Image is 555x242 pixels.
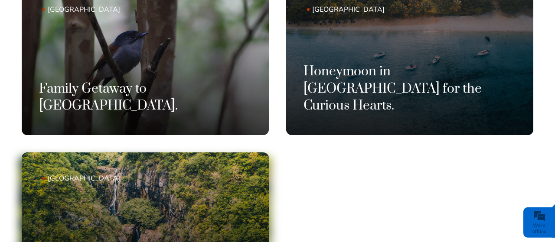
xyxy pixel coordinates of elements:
[11,131,158,178] textarea: Type your message and click 'Submit'
[11,106,158,125] input: Enter your email address
[10,45,23,58] div: Navigation go back
[39,81,251,114] h3: Family Getaway to [GEOGRAPHIC_DATA].
[58,45,159,57] div: Leave a message
[526,223,553,235] div: We're offline
[42,174,213,183] span: [GEOGRAPHIC_DATA]
[304,63,516,114] h3: Honeymoon in [GEOGRAPHIC_DATA] for the Curious Hearts.
[42,5,213,14] span: [GEOGRAPHIC_DATA]
[127,185,157,197] em: Submit
[142,4,163,25] div: Minimize live chat window
[11,80,158,99] input: Enter your last name
[307,5,478,14] span: [GEOGRAPHIC_DATA]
